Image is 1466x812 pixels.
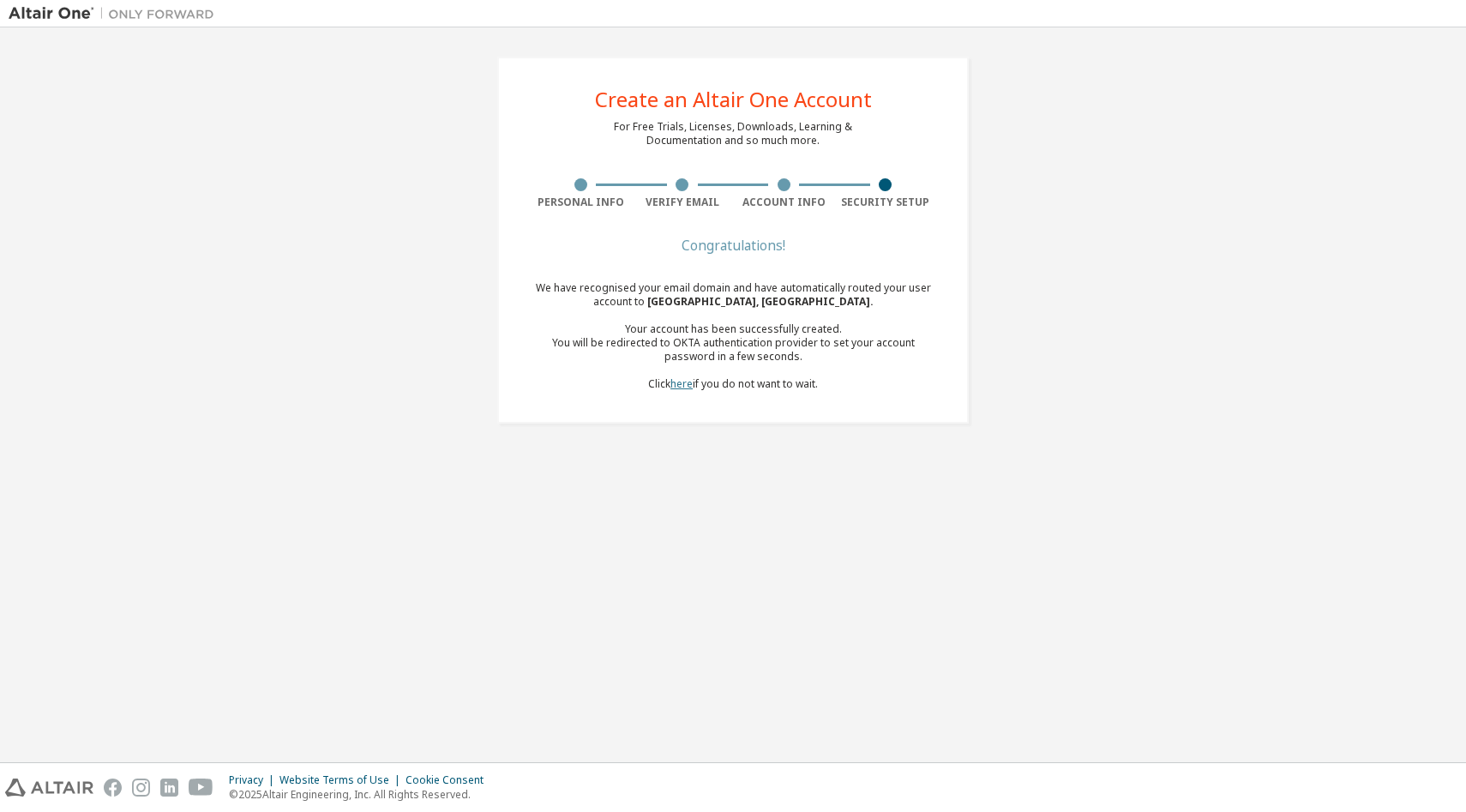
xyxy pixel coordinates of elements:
[530,195,632,209] div: Personal Info
[189,779,213,797] img: youtube.svg
[733,195,835,209] div: Account Info
[9,5,223,22] img: Altair One
[647,294,874,309] span: [GEOGRAPHIC_DATA], [GEOGRAPHIC_DATA] .
[132,779,150,797] img: instagram.svg
[104,779,122,797] img: facebook.svg
[160,779,178,797] img: linkedin.svg
[670,376,693,391] a: here
[279,773,406,787] div: Website Terms of Use
[229,787,494,802] p: © 2025 Altair Engineering, Inc. All Rights Reserved.
[5,779,93,797] img: altair_logo.svg
[229,773,279,787] div: Privacy
[595,89,872,110] div: Create an Altair One Account
[406,773,494,787] div: Cookie Consent
[835,195,937,209] div: Security Setup
[530,281,936,391] div: We have recognised your email domain and have automatically routed your user account to Click if ...
[614,120,852,147] div: For Free Trials, Licenses, Downloads, Learning & Documentation and so much more.
[530,240,936,250] div: Congratulations!
[632,195,734,209] div: Verify Email
[530,336,936,364] div: You will be redirected to OKTA authentication provider to set your account password in a few seco...
[530,322,936,336] div: Your account has been successfully created.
